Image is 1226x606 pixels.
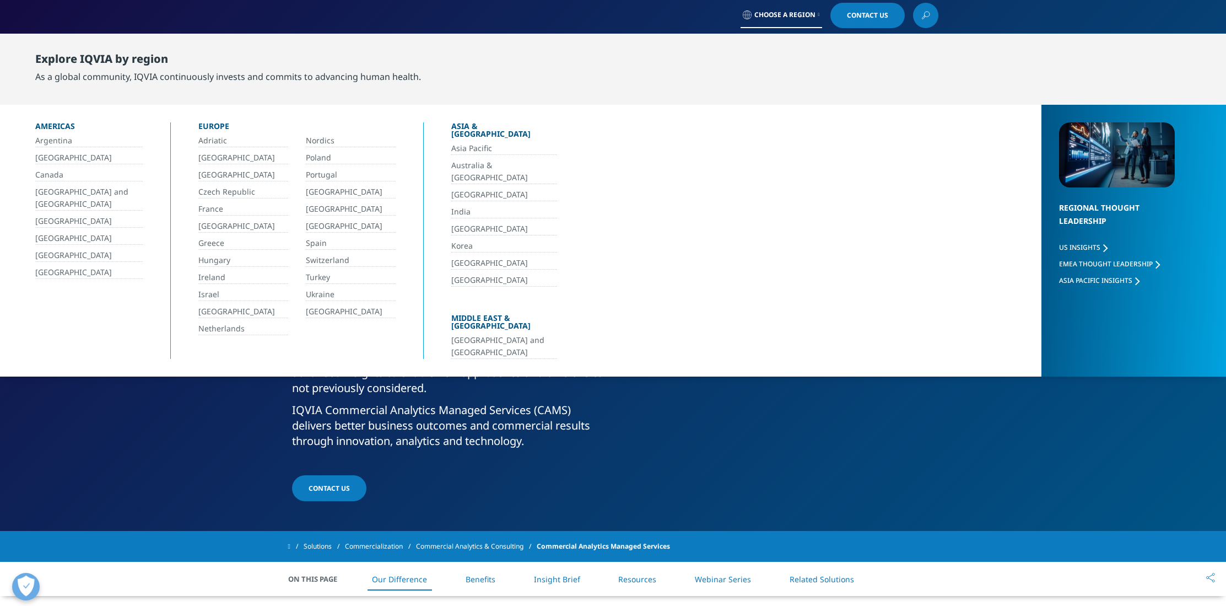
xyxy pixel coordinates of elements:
[35,52,421,70] div: Explore IQVIA by region
[306,220,396,233] a: [GEOGRAPHIC_DATA]
[451,274,557,287] a: [GEOGRAPHIC_DATA]
[1059,122,1175,187] img: 2093_analyzing-data-using-big-screen-display-and-laptop.png
[198,169,288,181] a: [GEOGRAPHIC_DATA]
[306,254,396,267] a: Switzerland
[451,240,557,253] a: Korea
[306,271,396,284] a: Turkey
[198,305,288,318] a: [GEOGRAPHIC_DATA]
[35,70,421,83] div: As a global community, IQVIA continuously invests and commits to advancing human health.
[466,574,495,584] a: Benefits
[198,220,288,233] a: [GEOGRAPHIC_DATA]
[416,537,537,556] a: Commercial Analytics & Consulting
[306,169,396,181] a: Portugal
[451,206,557,218] a: India
[451,334,557,359] a: [GEOGRAPHIC_DATA] and [GEOGRAPHIC_DATA]
[1059,276,1139,285] a: Asia Pacific Insights
[1059,259,1160,269] a: EMEA Thought Leadership
[35,169,143,181] a: Canada
[306,186,396,199] a: [GEOGRAPHIC_DATA]
[198,288,288,301] a: Israel
[1059,276,1132,285] span: Asia Pacific Insights
[35,266,143,279] a: [GEOGRAPHIC_DATA]
[695,574,751,584] a: Webinar Series
[35,135,143,147] a: Argentina
[198,203,288,216] a: France
[451,257,557,270] a: [GEOGRAPHIC_DATA]
[35,152,143,164] a: [GEOGRAPHIC_DATA]
[309,484,350,493] span: Contact us
[790,574,854,584] a: Related Solutions
[345,537,416,556] a: Commercialization
[451,314,557,334] div: Middle East & [GEOGRAPHIC_DATA]
[306,152,396,164] a: Poland
[198,186,288,199] a: Czech Republic
[304,537,345,556] a: Solutions
[306,135,396,147] a: Nordics
[198,152,288,164] a: [GEOGRAPHIC_DATA]
[35,186,143,211] a: [GEOGRAPHIC_DATA] and [GEOGRAPHIC_DATA]
[198,323,288,335] a: Netherlands
[451,189,557,201] a: [GEOGRAPHIC_DATA]
[198,237,288,250] a: Greece
[381,33,938,85] nav: Primary
[451,159,557,184] a: Australia & [GEOGRAPHIC_DATA]
[754,10,815,19] span: Choose a Region
[306,237,396,250] a: Spain
[451,122,557,142] div: Asia & [GEOGRAPHIC_DATA]
[198,135,288,147] a: Adriatic
[451,223,557,235] a: [GEOGRAPHIC_DATA]
[451,142,557,155] a: Asia Pacific
[372,574,427,584] a: Our Difference
[534,574,580,584] a: Insight Brief
[1059,259,1153,269] span: EMEA Thought Leadership
[288,573,349,584] span: On This Page
[537,537,670,556] span: Commercial Analytics Managed Services
[292,475,366,501] a: Contact us
[1059,243,1108,252] a: US Insights
[847,12,888,19] span: Contact Us
[306,305,396,318] a: [GEOGRAPHIC_DATA]
[292,403,609,455] p: IQVIA Commercial Analytics Managed Services (CAMS) delivers better business outcomes and commerci...
[1059,201,1175,242] div: Regional Thought Leadership
[198,271,288,284] a: Ireland
[12,573,40,600] button: Präferenzen öffnen
[830,3,905,28] a: Contact Us
[35,122,143,135] div: Americas
[198,254,288,267] a: Hungary
[1059,243,1100,252] span: US Insights
[306,203,396,216] a: [GEOGRAPHIC_DATA]
[198,122,396,135] div: Europe
[35,232,143,245] a: [GEOGRAPHIC_DATA]
[35,249,143,262] a: [GEOGRAPHIC_DATA]
[618,574,656,584] a: Resources
[35,215,143,228] a: [GEOGRAPHIC_DATA]
[306,288,396,301] a: Ukraine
